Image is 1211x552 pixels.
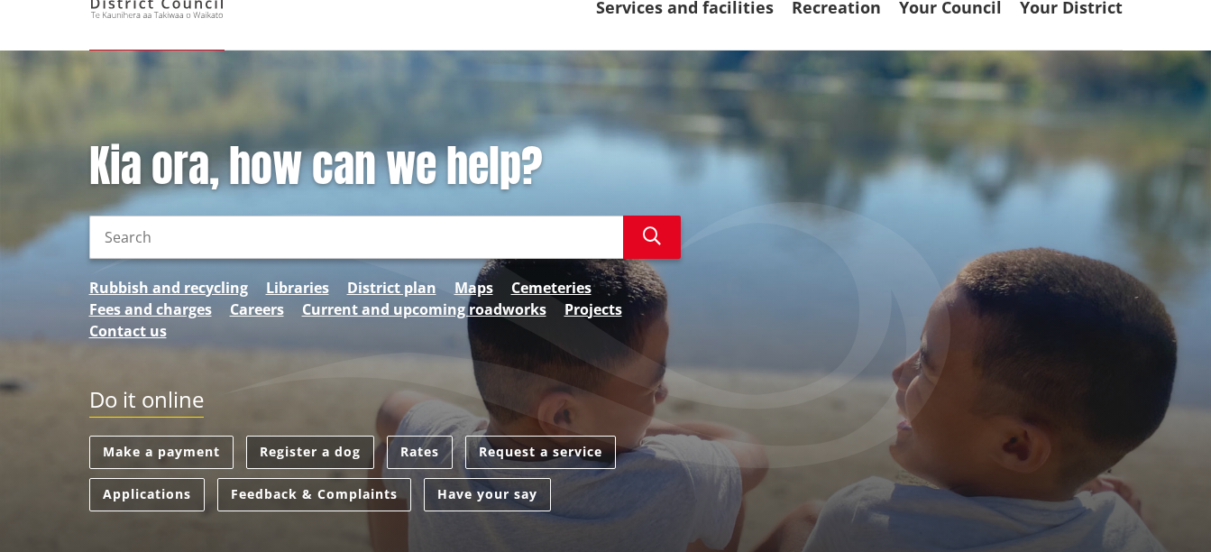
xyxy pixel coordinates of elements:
[465,436,616,469] a: Request a service
[454,277,493,299] a: Maps
[424,478,551,511] a: Have your say
[1128,476,1193,541] iframe: Messenger Launcher
[89,216,623,259] input: Search input
[230,299,284,320] a: Careers
[89,277,248,299] a: Rubbish and recycling
[89,141,681,193] h1: Kia ora, how can we help?
[89,299,212,320] a: Fees and charges
[564,299,622,320] a: Projects
[89,436,234,469] a: Make a payment
[89,387,204,419] h2: Do it online
[511,277,592,299] a: Cemeteries
[89,478,205,511] a: Applications
[302,299,546,320] a: Current and upcoming roadworks
[347,277,436,299] a: District plan
[89,320,167,342] a: Contact us
[266,277,329,299] a: Libraries
[387,436,453,469] a: Rates
[246,436,374,469] a: Register a dog
[217,478,411,511] a: Feedback & Complaints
